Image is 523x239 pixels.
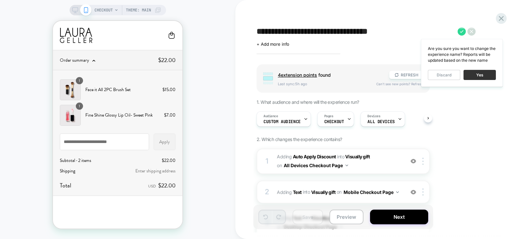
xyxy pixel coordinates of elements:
[428,46,496,63] div: Are you sure you want to change the experience name? Reports will be updated based on the new name
[7,36,36,42] span: Order summary
[7,147,22,153] span: Shipping
[82,147,123,153] span: Enter shipping address
[464,70,496,80] button: Yes
[337,154,344,159] span: INTO
[293,210,323,224] button: Save
[7,160,18,169] strong: Total
[95,162,103,168] span: USD
[311,189,336,195] span: Visually gift
[32,91,107,98] p: Fine Shine Glossy Lip Oil- Sweet Pink
[376,82,423,86] span: Can't see new points? Refresh
[94,5,113,15] span: CHECKOUT
[109,136,123,143] span: $22.00
[110,65,123,72] span: $15.00
[277,161,282,169] span: on
[422,188,424,196] img: close
[346,165,348,166] img: down arrow
[32,65,105,72] p: Face it All 2PC Brush Set
[324,114,333,119] span: Pages
[126,5,151,15] span: Theme: MAIN
[396,191,399,193] img: down arrow
[7,84,28,105] img: Fine Shine Glossy Lip Oil Soldier
[26,57,27,63] span: 1
[278,72,317,78] span: 4 extension point s
[105,160,123,169] strong: $22.00
[324,119,344,124] span: CHECKOUT
[105,35,123,43] strong: $22.00
[7,56,123,106] section: Shopping cart
[303,189,310,195] span: INTO
[389,71,423,79] button: REFRESH
[263,119,301,124] span: Custom Audience
[257,41,289,47] span: + Add more info
[329,210,363,224] button: Preview
[293,189,302,195] b: Text
[277,189,302,195] span: Adding
[345,154,370,159] span: Visually gift
[7,58,28,79] img: Face it All 2PC Brush Set soldier
[115,10,123,18] a: Cart
[344,187,399,197] button: Mobile Checkout Page
[337,188,342,196] span: on
[257,99,359,105] span: 1. What audience and where will the experience run?
[111,91,123,98] span: $7.00
[263,114,278,119] span: Audience
[264,155,270,168] div: 1
[411,158,416,164] img: crossed eye
[264,185,270,199] div: 2
[278,82,370,86] span: Last sync: 5h ago
[26,82,27,88] span: 1
[277,154,336,159] span: Adding
[370,210,428,224] button: Next
[284,161,348,170] button: All Devices Checkout Page
[257,136,342,142] span: 2. Which changes the experience contains?
[7,136,38,143] span: Subtotal · 2 items
[411,189,416,195] img: crossed eye
[278,72,383,78] span: found
[293,154,336,159] b: Auto Apply Discount
[367,119,395,124] span: ALL DEVICES
[422,158,424,165] img: close
[367,114,380,119] span: Devices
[428,70,460,80] button: Discard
